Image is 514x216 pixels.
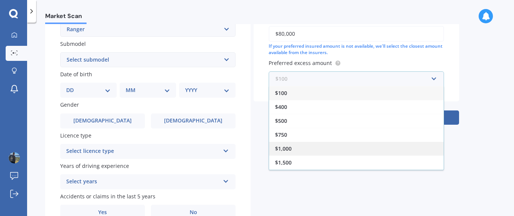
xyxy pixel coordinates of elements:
span: No [190,209,197,216]
span: $500 [275,117,287,124]
img: ACg8ocJ-iSyoJgtmOkI6jkXv74X2qM6gtN52xq6GbenVvi6CD4BkCE2Z=s96-c [9,152,20,163]
span: Accidents or claims in the last 5 years [60,193,155,200]
span: Licence type [60,132,91,139]
div: Select years [66,177,220,186]
span: Preferred excess amount [269,59,332,66]
span: [DEMOGRAPHIC_DATA] [164,118,222,124]
span: Market Scan [45,12,87,23]
span: $750 [275,131,287,138]
span: $100 [275,89,287,97]
span: $1,500 [275,159,292,166]
span: Yes [98,209,107,216]
span: Date of birth [60,71,92,78]
span: [DEMOGRAPHIC_DATA] [73,118,132,124]
div: Select licence type [66,147,220,156]
span: $1,000 [275,145,292,152]
div: If your preferred insured amount is not available, we'll select the closest amount available from... [269,43,444,56]
input: Enter amount [269,26,444,42]
span: Gender [60,101,79,109]
span: Submodel [60,40,86,47]
span: Years of driving experience [60,162,129,169]
span: $400 [275,103,287,110]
